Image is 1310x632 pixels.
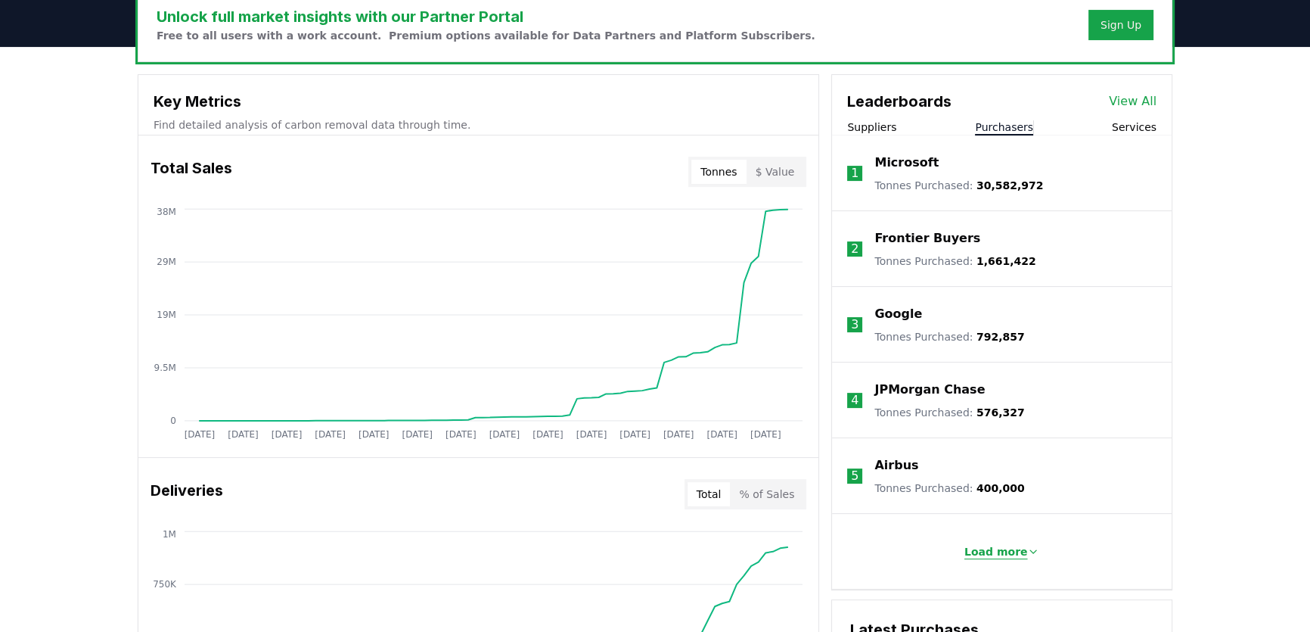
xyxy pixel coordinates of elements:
[1112,120,1156,135] button: Services
[170,416,176,426] tspan: 0
[1100,17,1141,33] a: Sign Up
[874,229,980,248] a: Frontier Buyers
[402,429,433,440] tspan: [DATE]
[747,160,804,184] button: $ Value
[730,482,803,506] button: % of Sales
[851,391,858,409] p: 4
[975,120,1033,135] button: Purchasers
[976,331,1025,343] span: 792,857
[228,429,259,440] tspan: [DATE]
[359,429,390,440] tspan: [DATE]
[874,405,1024,420] p: Tonnes Purchased :
[272,429,303,440] tspan: [DATE]
[874,481,1024,496] p: Tonnes Purchased :
[151,479,223,509] h3: Deliveries
[874,381,985,399] a: JPMorgan Chase
[153,579,177,590] tspan: 750K
[707,429,738,440] tspan: [DATE]
[157,207,176,217] tspan: 38M
[489,429,520,440] tspan: [DATE]
[576,429,607,440] tspan: [DATE]
[874,178,1043,193] p: Tonnes Purchased :
[663,429,694,440] tspan: [DATE]
[157,5,815,28] h3: Unlock full market insights with our Partner Portal
[315,429,346,440] tspan: [DATE]
[851,164,858,182] p: 1
[691,160,746,184] button: Tonnes
[874,329,1024,344] p: Tonnes Purchased :
[154,363,176,373] tspan: 9.5M
[185,429,216,440] tspan: [DATE]
[964,544,1028,559] p: Load more
[1088,10,1153,40] button: Sign Up
[851,316,858,334] p: 3
[157,28,815,43] p: Free to all users with a work account. Premium options available for Data Partners and Platform S...
[847,120,896,135] button: Suppliers
[154,90,803,113] h3: Key Metrics
[157,257,176,267] tspan: 29M
[157,310,176,320] tspan: 19M
[851,467,858,485] p: 5
[688,482,731,506] button: Total
[976,179,1044,191] span: 30,582,972
[851,240,858,258] p: 2
[874,456,918,475] a: Airbus
[847,90,951,113] h3: Leaderboards
[750,429,781,440] tspan: [DATE]
[976,255,1036,267] span: 1,661,422
[620,429,651,440] tspan: [DATE]
[532,429,563,440] tspan: [DATE]
[952,537,1052,567] button: Load more
[445,429,477,440] tspan: [DATE]
[154,117,803,132] p: Find detailed analysis of carbon removal data through time.
[976,406,1025,419] span: 576,327
[874,305,922,323] a: Google
[874,154,939,172] a: Microsoft
[874,254,1035,269] p: Tonnes Purchased :
[1109,92,1156,111] a: View All
[151,157,232,187] h3: Total Sales
[163,529,176,540] tspan: 1M
[976,482,1025,494] span: 400,000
